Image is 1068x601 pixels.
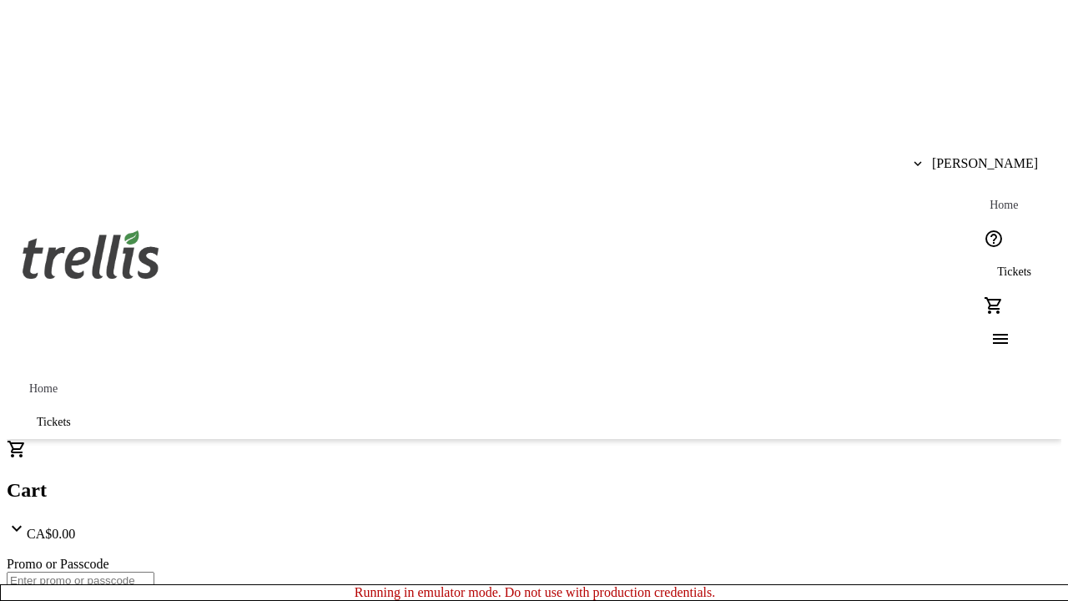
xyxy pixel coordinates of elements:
[7,479,1061,502] h2: Cart
[7,557,109,571] label: Promo or Passcode
[977,255,1051,289] a: Tickets
[997,265,1031,279] span: Tickets
[29,382,58,396] span: Home
[977,189,1030,222] a: Home
[37,416,71,429] span: Tickets
[977,222,1010,255] button: Help
[17,406,91,439] a: Tickets
[17,372,70,406] a: Home
[27,527,75,541] span: CA$0.00
[977,289,1010,322] button: Cart
[932,156,1038,171] span: [PERSON_NAME]
[7,439,1061,542] div: CartCA$0.00
[900,147,1051,180] button: [PERSON_NAME]
[977,322,1010,356] button: Menu
[990,199,1018,212] span: Home
[7,572,154,589] input: Enter promo or passcode
[17,212,165,295] img: Orient E2E Organization 27PxekjLU1's Logo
